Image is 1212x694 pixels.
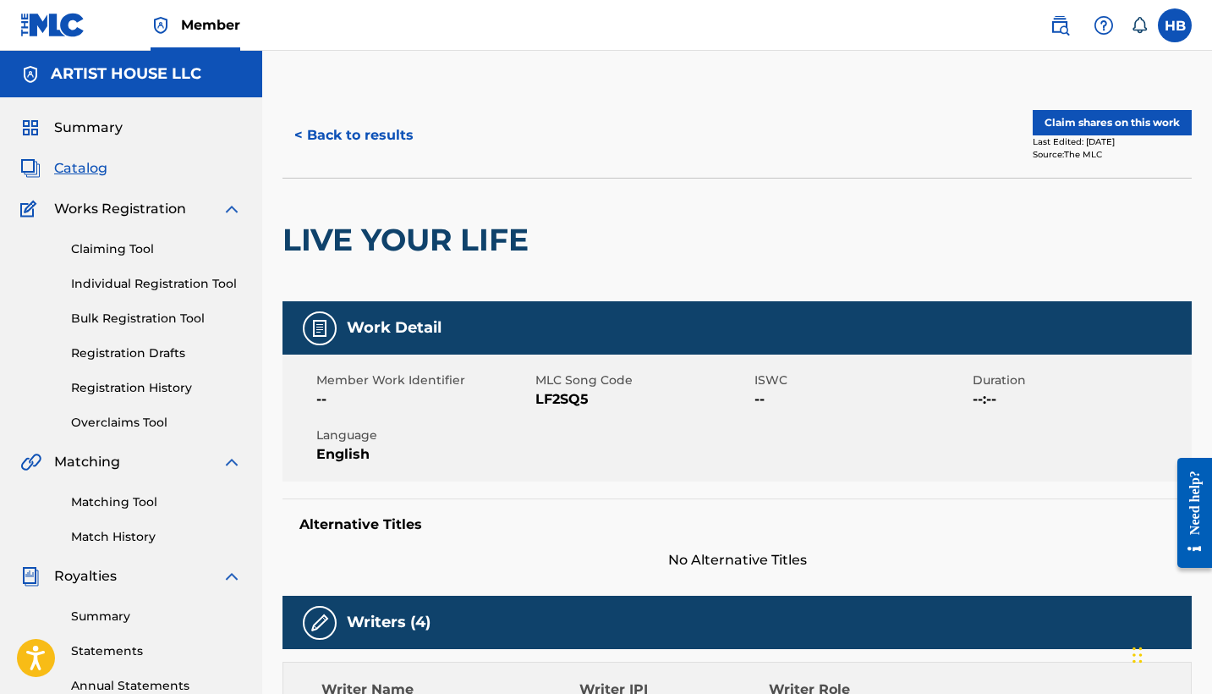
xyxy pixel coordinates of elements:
[1094,15,1114,36] img: help
[347,613,431,632] h5: Writers (4)
[316,389,531,410] span: --
[20,566,41,587] img: Royalties
[535,372,750,389] span: MLC Song Code
[54,452,120,472] span: Matching
[1132,630,1143,680] div: Drag
[1131,17,1148,34] div: Notifications
[71,528,242,546] a: Match History
[71,275,242,293] a: Individual Registration Tool
[151,15,171,36] img: Top Rightsholder
[1050,15,1070,36] img: search
[299,516,1175,533] h5: Alternative Titles
[1033,110,1192,135] button: Claim shares on this work
[20,118,41,138] img: Summary
[754,372,969,389] span: ISWC
[20,452,41,472] img: Matching
[282,550,1192,570] span: No Alternative Titles
[1043,8,1077,42] a: Public Search
[222,452,242,472] img: expand
[535,389,750,410] span: LF2SQ5
[347,318,441,338] h5: Work Detail
[71,642,242,660] a: Statements
[316,444,531,465] span: English
[1165,443,1212,583] iframe: Resource Center
[973,389,1187,410] span: --:--
[282,221,537,259] h2: LIVE YOUR LIFE
[71,414,242,432] a: Overclaims Tool
[316,372,531,389] span: Member Work Identifier
[20,158,107,179] a: CatalogCatalog
[1158,8,1192,42] div: User Menu
[51,64,201,84] h5: ARTIST HOUSE LLC
[1033,148,1192,161] div: Source: The MLC
[54,158,107,179] span: Catalog
[71,379,242,397] a: Registration History
[54,199,186,219] span: Works Registration
[1033,135,1192,148] div: Last Edited: [DATE]
[1087,8,1121,42] div: Help
[222,199,242,219] img: expand
[222,566,242,587] img: expand
[20,64,41,85] img: Accounts
[310,613,330,633] img: Writers
[20,158,41,179] img: Catalog
[20,13,85,37] img: MLC Logo
[310,318,330,339] img: Work Detail
[20,118,123,138] a: SummarySummary
[181,15,240,35] span: Member
[71,240,242,258] a: Claiming Tool
[71,310,242,328] a: Bulk Registration Tool
[754,389,969,410] span: --
[54,118,123,138] span: Summary
[71,608,242,625] a: Summary
[1127,613,1212,694] iframe: Chat Widget
[71,493,242,511] a: Matching Tool
[20,199,42,219] img: Works Registration
[973,372,1187,389] span: Duration
[54,566,117,587] span: Royalties
[282,114,425,157] button: < Back to results
[71,344,242,362] a: Registration Drafts
[316,427,531,444] span: Language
